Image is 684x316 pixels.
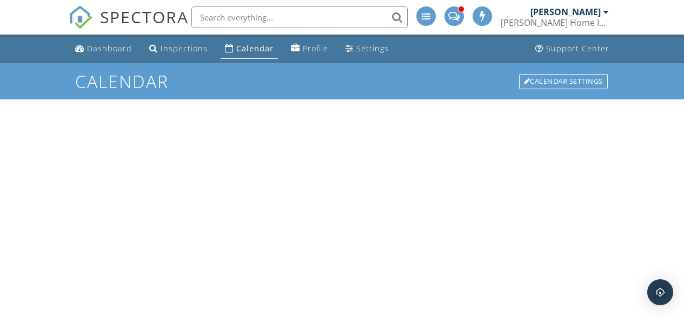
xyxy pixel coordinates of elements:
[100,5,189,28] span: SPECTORA
[87,43,132,53] div: Dashboard
[501,17,609,28] div: Striler Home Inspections, Inc.
[145,39,212,59] a: Inspections
[161,43,208,53] div: Inspections
[519,74,608,89] div: Calendar Settings
[647,279,673,305] div: Open Intercom Messenger
[221,39,278,59] a: Calendar
[546,43,609,53] div: Support Center
[356,43,389,53] div: Settings
[71,39,136,59] a: Dashboard
[341,39,393,59] a: Settings
[303,43,328,53] div: Profile
[287,39,333,59] a: Profile
[236,43,274,53] div: Calendar
[530,6,601,17] div: [PERSON_NAME]
[69,5,92,29] img: The Best Home Inspection Software - Spectora
[69,15,189,37] a: SPECTORA
[191,6,408,28] input: Search everything...
[75,72,608,91] h1: Calendar
[531,39,614,59] a: Support Center
[518,73,609,90] a: Calendar Settings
